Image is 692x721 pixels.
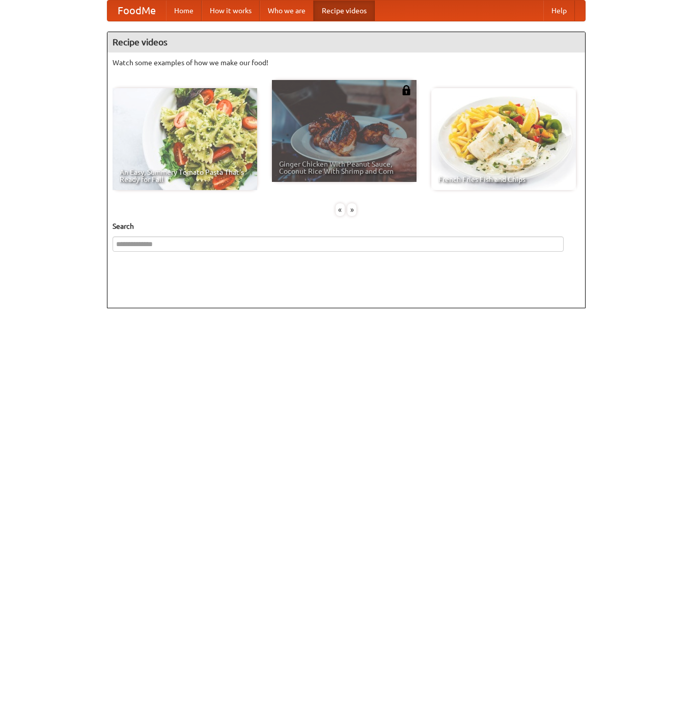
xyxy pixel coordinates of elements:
h5: Search [113,221,580,231]
h4: Recipe videos [107,32,585,52]
span: French Fries Fish and Chips [438,176,569,183]
div: » [347,203,356,216]
p: Watch some examples of how we make our food! [113,58,580,68]
div: « [336,203,345,216]
a: Who we are [260,1,314,21]
a: Recipe videos [314,1,375,21]
a: FoodMe [107,1,166,21]
a: Help [543,1,575,21]
span: An Easy, Summery Tomato Pasta That's Ready for Fall [120,169,250,183]
a: French Fries Fish and Chips [431,88,576,190]
img: 483408.png [401,85,411,95]
a: Home [166,1,202,21]
a: An Easy, Summery Tomato Pasta That's Ready for Fall [113,88,257,190]
a: How it works [202,1,260,21]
